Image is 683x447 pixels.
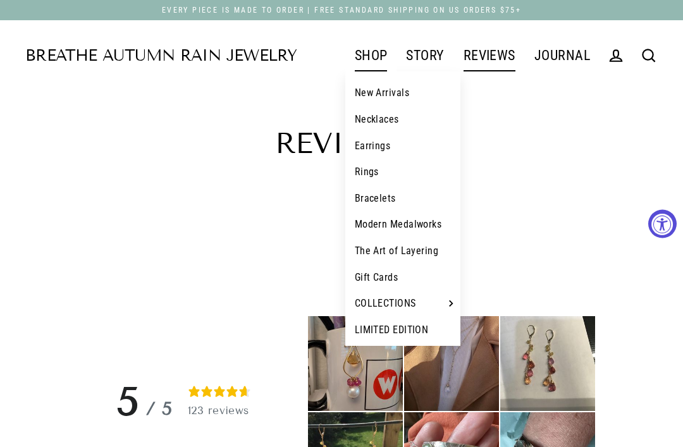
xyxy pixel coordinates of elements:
[404,316,499,411] img: Everything is packaged so beautifully and with such great care that even the unboxing experience ...
[345,317,461,343] a: LIMITED EDITION
[345,80,461,106] a: New Arrivals
[308,316,403,411] img: These are simply gorgeous. I love everything about them. I especially love the leverbacks, becaus...
[397,40,453,71] a: STORY
[345,159,461,185] a: Rings
[25,48,297,64] a: Breathe Autumn Rain Jewelry
[345,290,461,317] a: COLLECTIONS
[108,129,575,158] h1: Reviews
[345,106,461,133] a: Necklaces
[345,211,461,238] a: Modern Medalworks
[345,40,397,71] a: SHOP
[648,209,677,238] button: Accessibility Widget, click to open
[345,133,461,159] a: Earrings
[117,378,173,426] div: Average rating is 5 stars
[500,316,595,411] img: These padparadscha earrings just arrived, and they are exactly as shown and described - beautiful...
[188,404,264,417] div: 123 reviews
[117,378,139,426] div: 5
[454,40,525,71] a: REVIEWS
[345,238,461,264] a: The Art of Layering
[345,264,461,291] a: Gift Cards
[146,398,173,420] div: / 5
[525,40,600,71] a: JOURNAL
[345,185,461,212] a: Bracelets
[297,39,600,72] div: Primary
